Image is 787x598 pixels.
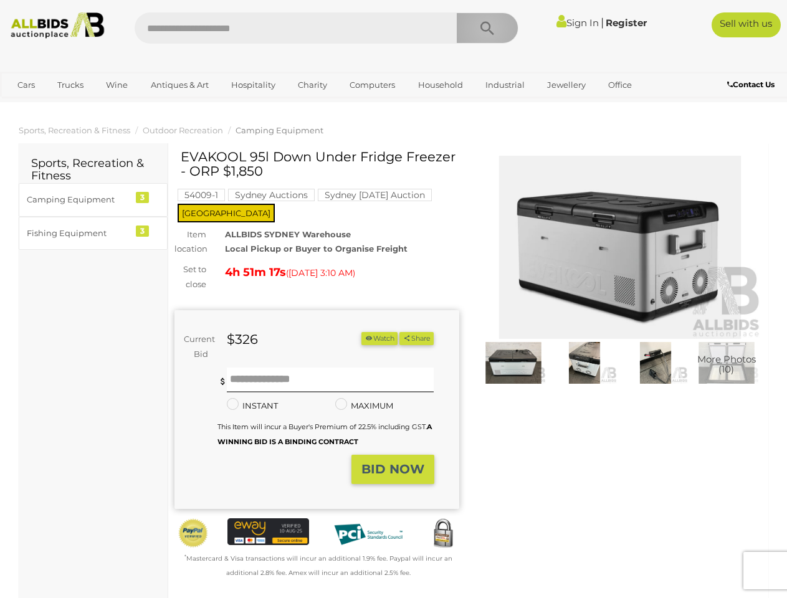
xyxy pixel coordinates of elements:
a: Camping Equipment 3 [19,183,168,216]
strong: BID NOW [361,462,424,477]
img: EVAKOOL 95l Down Under Fridge Freezer - ORP $1,850 [481,342,546,384]
h1: EVAKOOL 95l Down Under Fridge Freezer - ORP $1,850 [181,149,456,178]
b: A WINNING BID IS A BINDING CONTRACT [217,422,432,445]
a: Antiques & Art [143,75,217,95]
button: Share [399,332,434,345]
a: Sports [9,95,51,116]
li: Watch this item [361,332,398,345]
button: Search [456,12,518,44]
div: Item location [165,227,216,257]
img: PCI DSS compliant [328,518,409,551]
a: Industrial [477,75,533,95]
strong: $326 [227,331,258,347]
span: ( ) [286,268,355,278]
img: EVAKOOL 95l Down Under Fridge Freezer - ORP $1,850 [478,156,763,339]
strong: Local Pickup or Buyer to Organise Freight [225,244,408,254]
span: [DATE] 3:10 AM [289,267,353,278]
strong: ALLBIDS SYDNEY Warehouse [225,229,351,239]
small: This Item will incur a Buyer's Premium of 22.5% including GST. [217,422,432,445]
a: [GEOGRAPHIC_DATA] [57,95,162,116]
label: INSTANT [227,399,278,413]
mark: Sydney Auctions [228,189,315,201]
a: Wine [98,75,136,95]
mark: Sydney [DATE] Auction [318,189,432,201]
a: Sydney [DATE] Auction [318,190,432,200]
div: Camping Equipment [27,192,130,207]
mark: 54009-1 [178,189,225,201]
a: Sign In [556,17,599,29]
div: Current Bid [174,332,217,361]
a: Hospitality [223,75,284,95]
a: Household [410,75,471,95]
a: Sports, Recreation & Fitness [19,125,130,135]
h2: Sports, Recreation & Fitness [31,158,155,183]
a: Office [600,75,640,95]
img: EVAKOOL 95l Down Under Fridge Freezer - ORP $1,850 [552,342,617,384]
a: Sydney Auctions [228,190,315,200]
a: Contact Us [727,78,778,92]
button: BID NOW [351,455,434,484]
img: eWAY Payment Gateway [227,518,308,545]
img: Allbids.com.au [6,12,110,39]
img: EVAKOOL 95l Down Under Fridge Freezer - ORP $1,850 [694,342,759,384]
a: Jewellery [539,75,594,95]
a: Fishing Equipment 3 [19,217,168,250]
a: Register [606,17,647,29]
a: More Photos(10) [694,342,759,384]
strong: 4h 51m 17s [225,265,286,279]
span: [GEOGRAPHIC_DATA] [178,204,275,222]
img: EVAKOOL 95l Down Under Fridge Freezer - ORP $1,850 [623,342,688,384]
label: MAXIMUM [335,399,393,413]
img: Official PayPal Seal [178,518,209,549]
span: | [601,16,604,29]
a: Sell with us [712,12,781,37]
small: Mastercard & Visa transactions will incur an additional 1.9% fee. Paypal will incur an additional... [184,554,452,577]
a: Trucks [49,75,92,95]
a: Computers [341,75,403,95]
div: 3 [136,225,149,237]
div: Set to close [165,262,216,292]
b: Contact Us [727,80,775,89]
button: Watch [361,332,398,345]
div: 3 [136,192,149,203]
a: Camping Equipment [236,125,323,135]
a: Charity [290,75,335,95]
span: More Photos (10) [697,354,756,374]
img: Secured by Rapid SSL [427,518,459,549]
a: Cars [9,75,43,95]
div: Fishing Equipment [27,226,130,240]
a: 54009-1 [178,190,225,200]
a: Outdoor Recreation [143,125,223,135]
